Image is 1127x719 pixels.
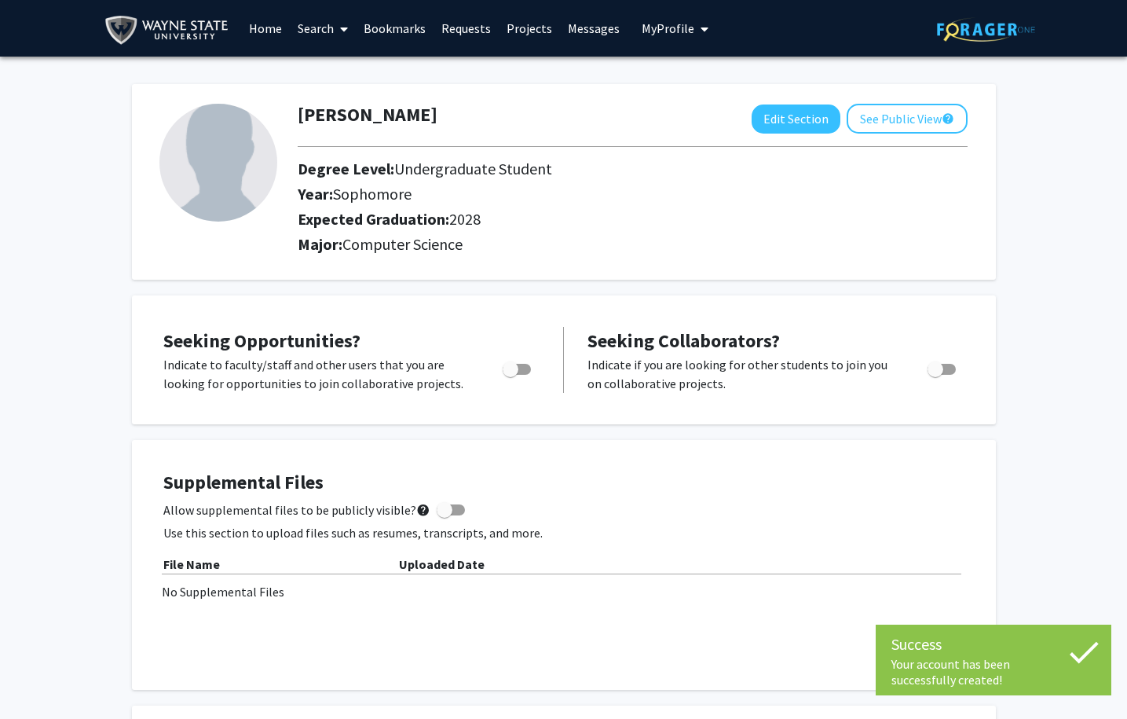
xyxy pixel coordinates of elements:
span: Allow supplemental files to be publicly visible? [163,501,430,519]
div: Your account has been successfully created! [891,656,1096,688]
a: Projects [499,1,560,56]
a: Search [290,1,356,56]
span: 2028 [449,209,481,229]
span: Seeking Opportunities? [163,328,360,353]
p: Indicate if you are looking for other students to join you on collaborative projects. [587,355,898,393]
h2: Expected Graduation: [298,210,896,229]
a: Bookmarks [356,1,434,56]
button: See Public View [847,104,968,134]
div: No Supplemental Files [162,582,966,601]
button: Edit Section [752,105,840,134]
h2: Major: [298,235,968,254]
b: File Name [163,556,220,572]
a: Home [241,1,290,56]
span: Seeking Collaborators? [587,328,780,353]
p: Use this section to upload files such as resumes, transcripts, and more. [163,523,964,542]
a: Requests [434,1,499,56]
div: Toggle [496,355,540,379]
a: Messages [560,1,628,56]
div: Success [891,633,1096,656]
span: My Profile [642,20,694,36]
div: Toggle [921,355,964,379]
img: ForagerOne Logo [937,17,1035,42]
h2: Degree Level: [298,160,896,178]
h4: Supplemental Files [163,471,964,494]
h2: Year: [298,185,896,204]
img: Profile Picture [159,104,277,222]
iframe: Chat [12,648,67,707]
mat-icon: help [942,109,954,128]
img: Wayne State University Logo [104,13,236,48]
span: Computer Science [342,234,463,254]
p: Indicate to faculty/staff and other users that you are looking for opportunities to join collabor... [163,355,473,393]
mat-icon: help [416,501,430,519]
span: Sophomore [333,184,412,204]
h1: [PERSON_NAME] [298,104,437,127]
b: Uploaded Date [399,556,485,572]
span: Undergraduate Student [394,159,552,178]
